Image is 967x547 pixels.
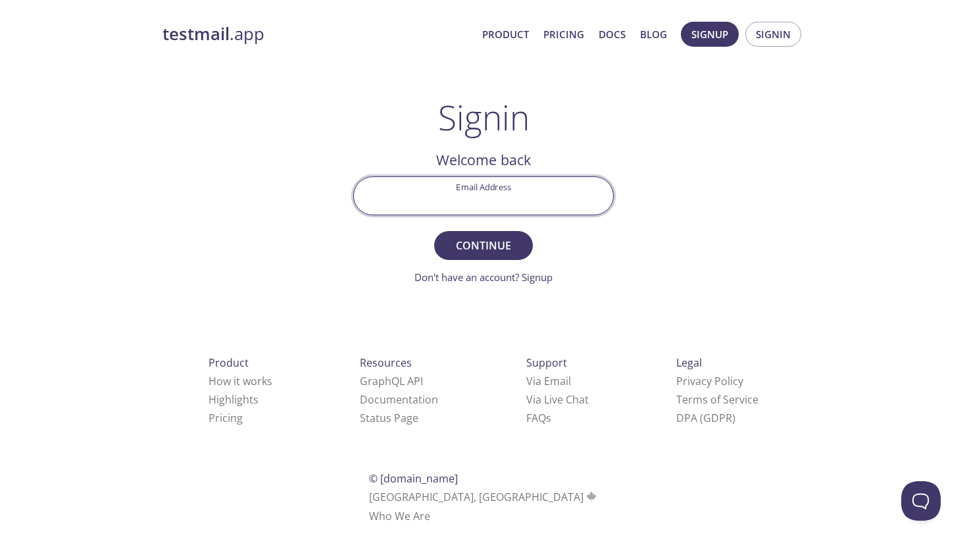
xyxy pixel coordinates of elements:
[901,481,941,521] iframe: Help Scout Beacon - Open
[369,471,458,486] span: © [DOMAIN_NAME]
[756,26,791,43] span: Signin
[162,22,230,45] strong: testmail
[353,149,614,171] h2: Welcome back
[209,355,249,370] span: Product
[449,236,518,255] span: Continue
[482,26,529,43] a: Product
[546,411,551,425] span: s
[676,392,758,407] a: Terms of Service
[526,411,551,425] a: FAQ
[543,26,584,43] a: Pricing
[640,26,667,43] a: Blog
[691,26,728,43] span: Signup
[438,97,530,137] h1: Signin
[434,231,533,260] button: Continue
[526,392,589,407] a: Via Live Chat
[209,392,259,407] a: Highlights
[360,392,438,407] a: Documentation
[676,411,735,425] a: DPA (GDPR)
[676,355,702,370] span: Legal
[360,374,423,388] a: GraphQL API
[526,355,567,370] span: Support
[209,411,243,425] a: Pricing
[676,374,743,388] a: Privacy Policy
[681,22,739,47] button: Signup
[414,271,553,284] a: Don't have an account? Signup
[599,26,626,43] a: Docs
[360,355,412,370] span: Resources
[369,490,599,504] span: [GEOGRAPHIC_DATA], [GEOGRAPHIC_DATA]
[526,374,571,388] a: Via Email
[369,509,430,523] a: Who We Are
[162,23,472,45] a: testmail.app
[745,22,801,47] button: Signin
[360,411,418,425] a: Status Page
[209,374,272,388] a: How it works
